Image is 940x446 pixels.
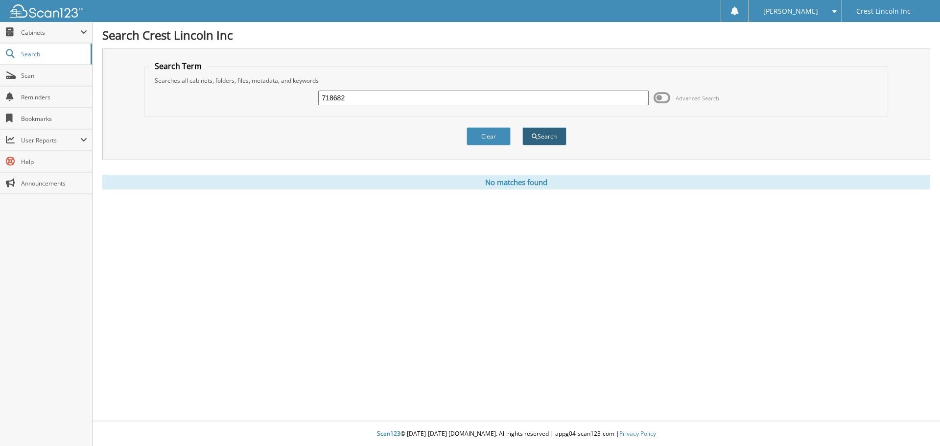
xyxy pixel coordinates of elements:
[10,4,83,18] img: scan123-logo-white.svg
[21,158,87,166] span: Help
[676,94,719,102] span: Advanced Search
[21,71,87,80] span: Scan
[522,127,566,145] button: Search
[150,76,883,85] div: Searches all cabinets, folders, files, metadata, and keywords
[619,429,656,438] a: Privacy Policy
[21,93,87,101] span: Reminders
[21,136,80,144] span: User Reports
[102,27,930,43] h1: Search Crest Lincoln Inc
[21,50,86,58] span: Search
[93,422,940,446] div: © [DATE]-[DATE] [DOMAIN_NAME]. All rights reserved | appg04-scan123-com |
[856,8,911,14] span: Crest Lincoln Inc
[21,115,87,123] span: Bookmarks
[21,28,80,37] span: Cabinets
[150,61,207,71] legend: Search Term
[467,127,511,145] button: Clear
[763,8,818,14] span: [PERSON_NAME]
[102,175,930,189] div: No matches found
[21,179,87,188] span: Announcements
[377,429,400,438] span: Scan123
[891,399,940,446] iframe: Chat Widget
